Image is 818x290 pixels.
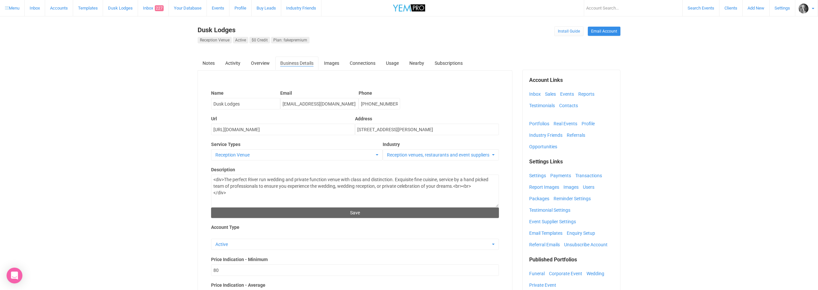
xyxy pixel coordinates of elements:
[748,6,764,11] span: Add New
[529,171,549,181] a: Settings
[383,141,499,148] label: Industry
[198,57,220,70] a: Notes
[271,37,310,43] div: Plan: fakepremium
[7,268,22,283] div: Open Intercom Messenger
[280,98,359,109] input: Email Address
[724,6,737,11] span: Clients
[582,119,598,129] a: Profile
[249,37,270,43] div: $0 Credit
[211,239,499,250] button: Active
[578,89,598,99] a: Reports
[559,101,581,110] a: Contacts
[359,98,400,109] input: Business Phone
[529,182,562,192] a: Report Images
[198,26,235,34] a: Dusk Lodges
[588,27,620,36] a: Email Account
[583,182,598,192] a: Users
[275,57,318,70] a: Business Details
[586,269,608,278] a: Wedding
[529,130,566,140] a: Industry Friends
[280,90,359,96] label: Email
[529,256,614,264] legend: Published Portfolios
[355,115,499,122] label: Address
[246,57,275,70] a: Overview
[529,228,566,238] a: Email Templates
[545,89,559,99] a: Sales
[211,175,499,207] textarea: <div>The perfect River run wedding and private function venue with class and distinction. Exquisi...
[211,256,499,263] label: Price Indication - Minimum
[383,149,499,160] button: Reception venues, restaurants and event suppliers
[564,240,611,250] a: Unsubscribe Account
[211,149,383,160] button: Reception Venue
[211,264,499,276] input: Minimum Price Indication
[529,119,553,129] a: Portfolios
[211,115,355,122] label: Url
[211,224,499,230] label: Account Type
[529,101,558,110] a: Testimonials
[211,141,383,148] label: Service Types
[554,194,594,204] a: Reminder Settings
[554,119,581,129] a: Real Events
[567,228,598,238] a: Enquiry Setup
[549,269,586,278] a: Corporate Event
[404,57,429,70] a: Nearby
[211,98,280,109] input: Business Name
[567,130,588,140] a: Referrals
[560,89,577,99] a: Events
[211,207,499,218] button: Save
[215,241,490,248] span: Active
[529,158,614,166] legend: Settings Links
[430,57,468,70] a: Subscriptions
[575,171,605,181] a: Transactions
[319,57,344,70] a: Images
[215,152,374,158] span: Reception Venue
[381,57,404,70] a: Usage
[387,152,490,158] span: Reception venues, restaurants and event suppliers
[529,240,563,250] a: Referral Emails
[345,57,380,70] a: Connections
[155,5,164,11] span: 227
[529,217,579,227] a: Event Supplier Settings
[359,90,400,96] label: Phone
[529,205,574,215] a: Testimonial Settings
[550,171,574,181] a: Payments
[799,4,808,13] img: open-uri20201103-4-gj8l2i
[233,37,248,43] div: Active
[211,166,499,173] label: Description
[529,77,614,84] legend: Account Links
[220,57,245,70] a: Activity
[211,124,355,135] input: Website URL
[529,89,544,99] a: Inbox
[688,6,714,11] span: Search Events
[355,124,499,135] input: Address
[529,142,560,152] a: Opportunities
[211,282,499,288] label: Price Indication - Average
[529,269,548,278] a: Funeral
[198,37,232,43] div: Reception Venue
[563,182,582,192] a: Images
[211,90,280,96] label: Name
[554,26,584,36] a: Install Guide
[529,194,553,204] a: Packages
[529,280,559,290] a: Private Event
